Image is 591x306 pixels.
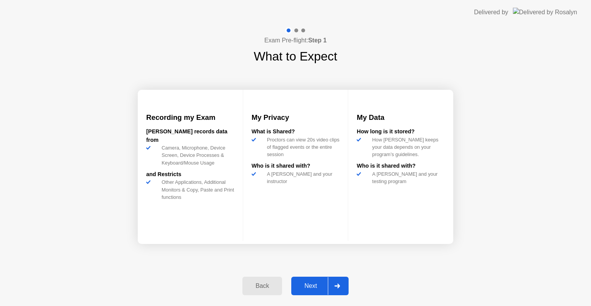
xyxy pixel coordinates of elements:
[245,282,280,289] div: Back
[369,170,445,185] div: A [PERSON_NAME] and your testing program
[254,47,337,66] h1: What to Expect
[357,128,445,136] div: How long is it stored?
[146,170,234,179] div: and Restricts
[252,128,340,136] div: What is Shared?
[264,136,340,158] div: Proctors can view 20s video clips of flagged events or the entire session
[146,128,234,144] div: [PERSON_NAME] records data from
[159,178,234,201] div: Other Applications, Additional Monitors & Copy, Paste and Print functions
[294,282,328,289] div: Next
[291,277,349,295] button: Next
[357,162,445,170] div: Who is it shared with?
[308,37,327,44] b: Step 1
[242,277,282,295] button: Back
[474,8,508,17] div: Delivered by
[252,112,340,123] h3: My Privacy
[264,170,340,185] div: A [PERSON_NAME] and your instructor
[252,162,340,170] div: Who is it shared with?
[146,112,234,123] h3: Recording my Exam
[357,112,445,123] h3: My Data
[369,136,445,158] div: How [PERSON_NAME] keeps your data depends on your program’s guidelines.
[513,8,577,17] img: Delivered by Rosalyn
[264,36,327,45] h4: Exam Pre-flight:
[159,144,234,166] div: Camera, Microphone, Device Screen, Device Processes & Keyboard/Mouse Usage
